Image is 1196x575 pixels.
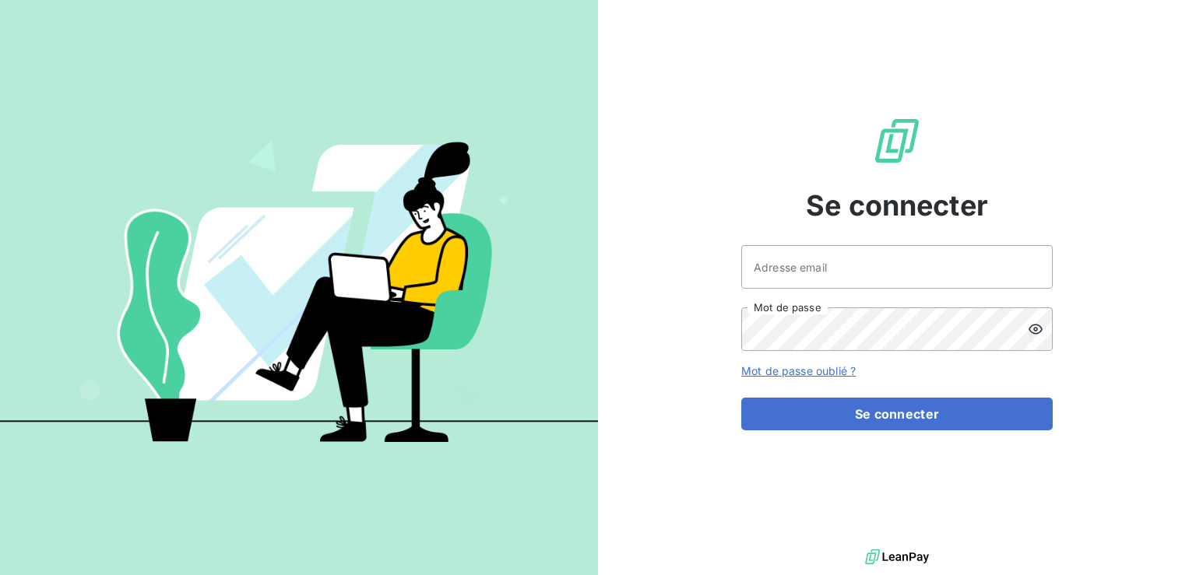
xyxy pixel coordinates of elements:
[865,545,929,569] img: logo
[741,398,1053,430] button: Se connecter
[741,364,856,377] a: Mot de passe oublié ?
[872,116,922,166] img: Logo LeanPay
[806,184,988,226] span: Se connecter
[741,245,1053,289] input: placeholder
